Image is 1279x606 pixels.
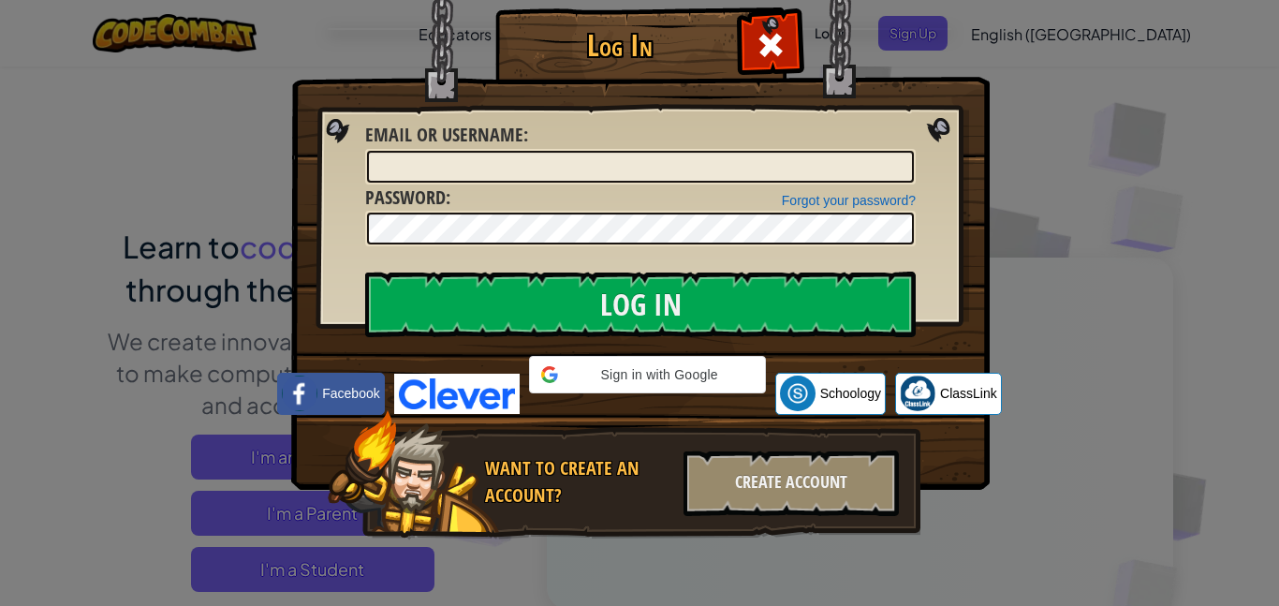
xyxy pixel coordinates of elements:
label: : [365,185,450,212]
img: facebook_small.png [282,376,317,411]
div: Sign in with Google [529,356,766,393]
h1: Log In [500,29,739,62]
div: Want to create an account? [485,455,672,509]
a: Forgot your password? [782,193,916,208]
span: Email or Username [365,122,523,147]
span: Facebook [322,384,379,403]
span: Password [365,185,446,210]
img: schoology.png [780,376,816,411]
iframe: Sign in with Google Button [520,392,775,433]
span: Schoology [820,384,881,403]
label: : [365,122,528,149]
div: Create Account [684,451,899,516]
input: Log In [365,272,916,337]
img: clever-logo-blue.png [394,374,520,414]
img: classlink-logo-small.png [900,376,935,411]
span: ClassLink [940,384,997,403]
span: Sign in with Google [566,365,754,384]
